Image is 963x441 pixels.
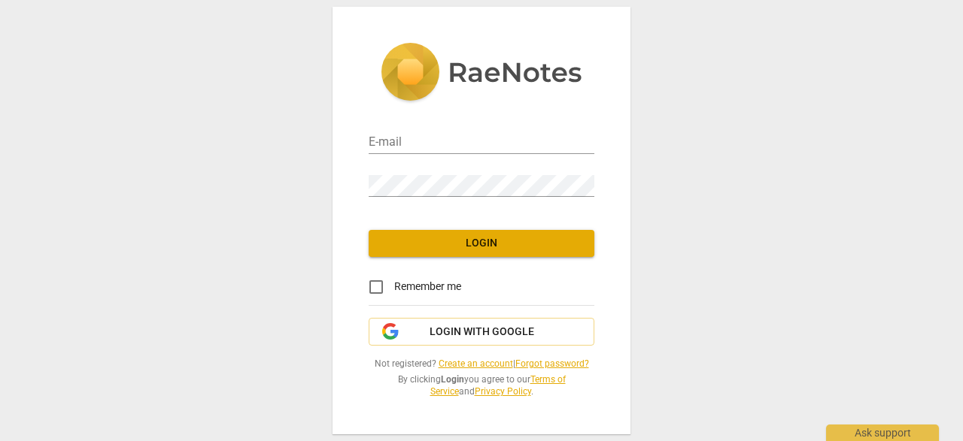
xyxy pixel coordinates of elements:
a: Create an account [439,358,513,369]
span: Not registered? | [369,358,594,370]
span: Remember me [394,279,461,295]
button: Login with Google [369,318,594,346]
a: Forgot password? [515,358,589,369]
div: Ask support [826,424,939,441]
span: Login [381,236,582,251]
a: Privacy Policy [475,386,531,397]
span: Login with Google [430,325,534,340]
a: Terms of Service [430,374,566,397]
span: By clicking you agree to our and . [369,373,594,398]
b: Login [441,374,464,385]
img: 5ac2273c67554f335776073100b6d88f.svg [381,43,582,104]
button: Login [369,230,594,257]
